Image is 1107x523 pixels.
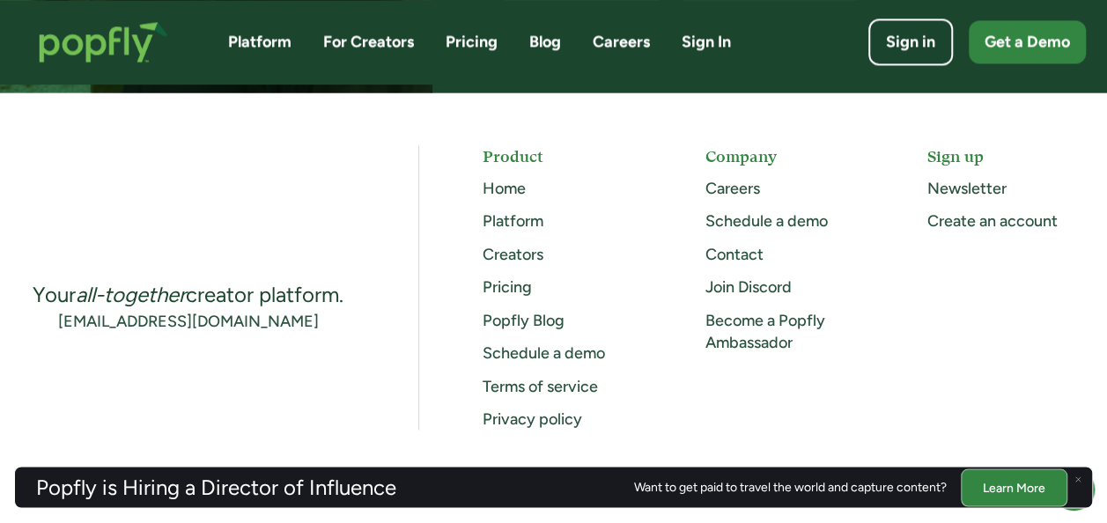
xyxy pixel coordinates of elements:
[705,277,791,297] a: Join Discord
[21,4,186,80] a: home
[961,468,1067,506] a: Learn More
[76,282,186,307] em: all-together
[483,376,598,395] a: Terms of service
[886,31,935,53] div: Sign in
[927,145,1086,167] h5: Sign up
[483,179,526,198] a: Home
[483,277,532,297] a: Pricing
[33,281,343,309] div: Your creator platform.
[927,211,1058,231] a: Create an account
[446,31,498,53] a: Pricing
[927,179,1007,198] a: Newsletter
[593,31,650,53] a: Careers
[529,31,561,53] a: Blog
[36,477,396,498] h3: Popfly is Hiring a Director of Influence
[705,310,824,351] a: Become a Popfly Ambassador
[969,20,1086,63] a: Get a Demo
[483,343,605,362] a: Schedule a demo
[705,245,763,264] a: Contact
[323,31,414,53] a: For Creators
[483,245,543,264] a: Creators
[483,145,641,167] h5: Product
[483,409,582,428] a: Privacy policy
[682,31,731,53] a: Sign In
[705,145,863,167] h5: Company
[228,31,292,53] a: Platform
[483,310,565,329] a: Popfly Blog
[705,179,759,198] a: Careers
[705,211,827,231] a: Schedule a demo
[634,481,947,495] div: Want to get paid to travel the world and capture content?
[985,31,1070,53] div: Get a Demo
[868,18,953,65] a: Sign in
[58,310,319,332] a: [EMAIL_ADDRESS][DOMAIN_NAME]
[483,211,543,231] a: Platform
